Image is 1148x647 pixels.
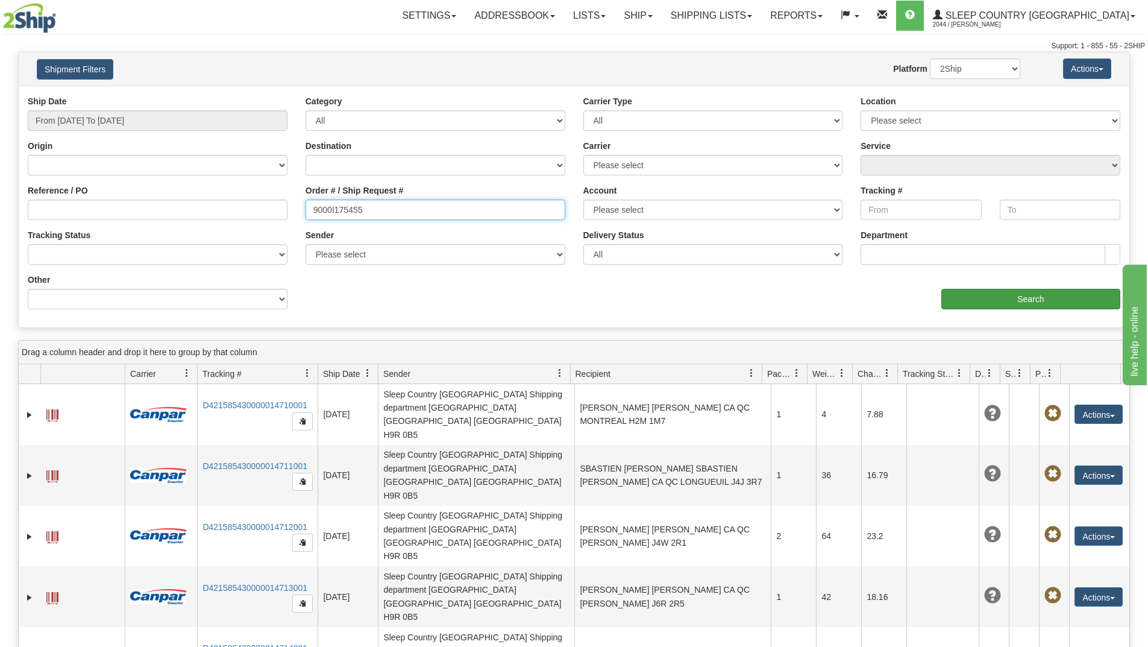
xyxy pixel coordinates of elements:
img: logo2044.jpg [3,3,56,33]
td: [DATE] [318,506,378,567]
div: live help - online [9,7,111,22]
div: grid grouping header [19,341,1129,364]
a: Weight filter column settings [832,363,852,383]
span: Pickup Not Assigned [1044,587,1061,604]
a: Expand [24,531,36,543]
span: Packages [767,368,792,380]
img: 14 - Canpar [130,407,187,422]
input: From [861,200,981,220]
span: Pickup Not Assigned [1044,466,1061,482]
label: Tracking Status [28,229,90,241]
td: [PERSON_NAME] [PERSON_NAME] CA QC [PERSON_NAME] J4W 2R1 [574,506,771,567]
td: 23.2 [861,506,906,567]
input: To [1000,200,1120,220]
button: Shipment Filters [37,59,113,80]
span: Tracking # [202,368,242,380]
button: Copy to clipboard [292,595,313,613]
a: Label [46,587,58,606]
td: 64 [816,506,861,567]
span: Tracking Status [903,368,955,380]
span: Recipient [576,368,610,380]
label: Delivery Status [583,229,644,241]
a: Recipient filter column settings [741,363,762,383]
label: Department [861,229,908,241]
a: Ship [615,1,661,31]
a: Charge filter column settings [877,363,897,383]
label: Ship Date [28,95,67,107]
span: Pickup Status [1035,368,1046,380]
label: Category [306,95,342,107]
label: Other [28,274,50,286]
td: 4 [816,384,861,445]
button: Actions [1074,405,1123,424]
span: Delivery Status [975,368,985,380]
a: Settings [393,1,465,31]
td: 7.88 [861,384,906,445]
input: Search [941,289,1120,309]
td: 36 [816,445,861,506]
a: Expand [24,592,36,604]
a: Label [46,526,58,545]
img: 14 - Canpar [130,589,187,604]
span: Charge [858,368,883,380]
td: [DATE] [318,566,378,627]
a: Shipment Issues filter column settings [1009,363,1030,383]
a: Sleep Country [GEOGRAPHIC_DATA] 2044 / [PERSON_NAME] [924,1,1144,31]
td: 18.16 [861,566,906,627]
label: Origin [28,140,52,152]
label: Carrier Type [583,95,632,107]
span: Pickup Not Assigned [1044,526,1061,543]
span: Sender [383,368,410,380]
td: 2 [771,506,816,567]
td: Sleep Country [GEOGRAPHIC_DATA] Shipping department [GEOGRAPHIC_DATA] [GEOGRAPHIC_DATA] [GEOGRAPH... [378,445,574,506]
a: Shipping lists [662,1,761,31]
label: Order # / Ship Request # [306,185,404,197]
td: 42 [816,566,861,627]
button: Copy to clipboard [292,412,313,431]
label: Location [861,95,896,107]
td: Sleep Country [GEOGRAPHIC_DATA] Shipping department [GEOGRAPHIC_DATA] [GEOGRAPHIC_DATA] [GEOGRAPH... [378,506,574,567]
td: [DATE] [318,445,378,506]
img: 14 - Canpar [130,468,187,483]
a: D421585430000014713001 [202,583,307,593]
button: Actions [1063,58,1111,79]
span: Pickup Not Assigned [1044,405,1061,422]
img: 14 - Canpar [130,528,187,543]
span: Unknown [984,466,1001,482]
a: D421585430000014712001 [202,522,307,532]
div: Support: 1 - 855 - 55 - 2SHIP [3,41,1145,51]
td: [DATE] [318,384,378,445]
td: 16.79 [861,445,906,506]
td: 1 [771,445,816,506]
a: Tracking Status filter column settings [949,363,970,383]
a: D421585430000014711001 [202,461,307,471]
span: Sleep Country [GEOGRAPHIC_DATA] [943,10,1129,21]
label: Destination [306,140,351,152]
a: Packages filter column settings [786,363,807,383]
a: Expand [24,470,36,482]
span: Shipment Issues [1005,368,1015,380]
a: Tracking # filter column settings [297,363,318,383]
span: Unknown [984,526,1001,543]
button: Copy to clipboard [292,473,313,491]
span: Carrier [130,368,156,380]
button: Actions [1074,587,1123,607]
td: Sleep Country [GEOGRAPHIC_DATA] Shipping department [GEOGRAPHIC_DATA] [GEOGRAPHIC_DATA] [GEOGRAPH... [378,566,574,627]
span: Unknown [984,405,1001,422]
span: Unknown [984,587,1001,604]
a: Carrier filter column settings [177,363,197,383]
button: Actions [1074,526,1123,546]
button: Actions [1074,466,1123,485]
label: Carrier [583,140,611,152]
td: SBASTIEN [PERSON_NAME] SBASTIEN [PERSON_NAME] CA QC LONGUEUIL J4J 3R7 [574,445,771,506]
td: 1 [771,566,816,627]
a: Label [46,465,58,484]
span: Ship Date [323,368,360,380]
a: Addressbook [465,1,564,31]
a: Ship Date filter column settings [357,363,378,383]
a: Sender filter column settings [550,363,570,383]
span: Weight [812,368,838,380]
button: Copy to clipboard [292,534,313,552]
td: 1 [771,384,816,445]
iframe: chat widget [1120,262,1147,385]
